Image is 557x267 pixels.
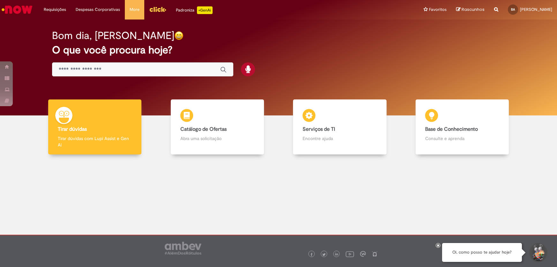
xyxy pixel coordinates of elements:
p: Abra uma solicitação [180,135,254,142]
img: logo_footer_facebook.png [310,253,313,256]
h2: Bom dia, [PERSON_NAME] [52,30,174,41]
span: More [130,6,139,13]
a: Serviços de TI Encontre ajuda [279,99,401,155]
h2: O que você procura hoje? [52,44,505,56]
img: ServiceNow [1,3,34,16]
img: logo_footer_naosei.png [372,251,378,257]
img: logo_footer_workplace.png [360,251,366,257]
span: [PERSON_NAME] [520,7,552,12]
p: Encontre ajuda [303,135,377,142]
b: Catálogo de Ofertas [180,126,227,132]
img: logo_footer_linkedin.png [335,253,338,256]
a: Base de Conhecimento Consulte e aprenda [401,99,523,155]
a: Catálogo de Ofertas Abra uma solicitação [156,99,279,155]
img: logo_footer_ambev_rotulo_gray.png [165,242,201,255]
b: Tirar dúvidas [58,126,87,132]
p: +GenAi [197,6,213,14]
img: logo_footer_twitter.png [322,253,326,256]
span: Rascunhos [462,6,485,12]
div: Oi, como posso te ajudar hoje? [442,243,522,262]
a: Rascunhos [456,7,485,13]
b: Base de Conhecimento [425,126,478,132]
img: logo_footer_youtube.png [346,250,354,258]
b: Serviços de TI [303,126,335,132]
p: Consulte e aprenda [425,135,499,142]
p: Tirar dúvidas com Lupi Assist e Gen Ai [58,135,132,148]
a: Tirar dúvidas Tirar dúvidas com Lupi Assist e Gen Ai [34,99,156,155]
img: click_logo_yellow_360x200.png [149,4,166,14]
button: Iniciar Conversa de Suporte [528,243,547,262]
span: Despesas Corporativas [76,6,120,13]
img: happy-face.png [174,31,184,40]
span: Requisições [44,6,66,13]
span: BA [511,7,515,12]
div: Padroniza [176,6,213,14]
span: Favoritos [429,6,447,13]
